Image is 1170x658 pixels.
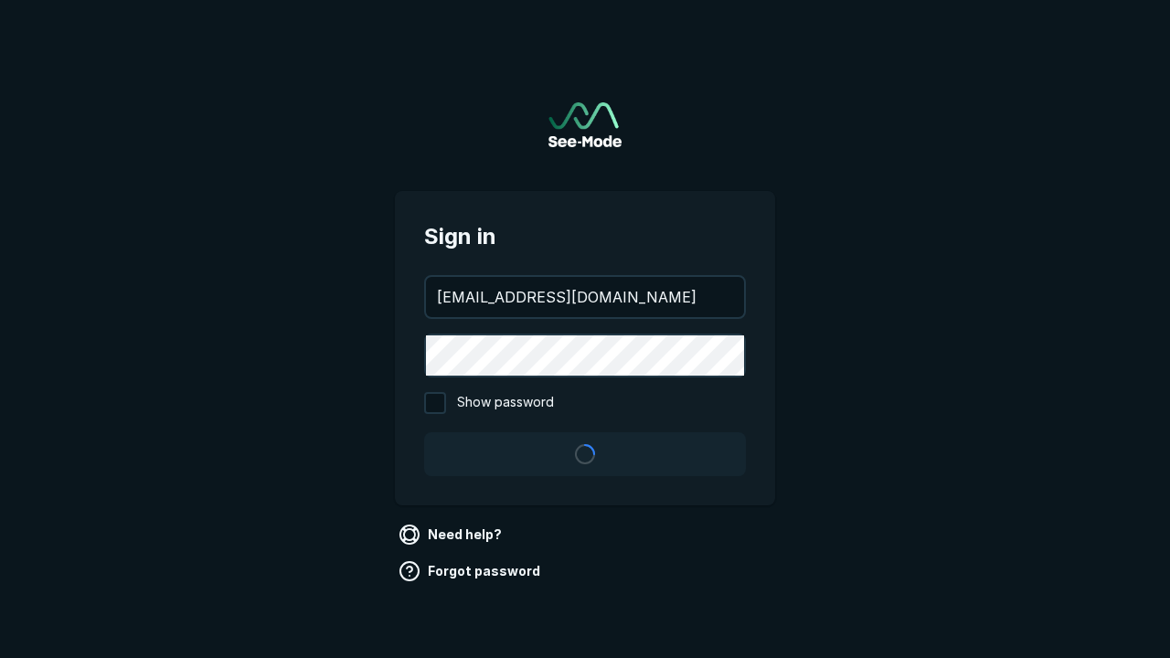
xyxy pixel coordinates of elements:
input: your@email.com [426,277,744,317]
a: Forgot password [395,557,548,586]
a: Go to sign in [548,102,622,147]
img: See-Mode Logo [548,102,622,147]
span: Show password [457,392,554,414]
span: Sign in [424,220,746,253]
a: Need help? [395,520,509,549]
